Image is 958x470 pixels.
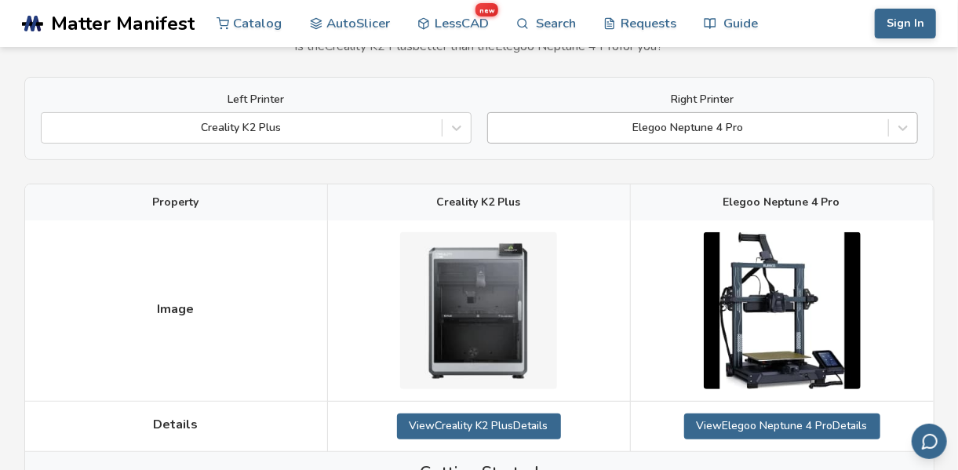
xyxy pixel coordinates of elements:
[400,232,557,389] img: Creality K2 Plus
[154,417,199,432] span: Details
[496,122,499,134] input: Elegoo Neptune 4 Pro
[704,232,861,389] img: Elegoo Neptune 4 Pro
[723,196,840,209] span: Elegoo Neptune 4 Pro
[158,302,195,316] span: Image
[51,13,195,35] span: Matter Manifest
[153,196,199,209] span: Property
[24,39,934,53] p: Is the Creality K2 Plus better than the Elegoo Neptune 4 Pro for you?
[41,93,472,106] label: Left Printer
[49,122,53,134] input: Creality K2 Plus
[397,414,561,439] a: ViewCreality K2 PlusDetails
[437,196,521,209] span: Creality K2 Plus
[912,424,947,459] button: Send feedback via email
[487,93,918,106] label: Right Printer
[875,9,936,38] button: Sign In
[475,3,498,16] span: new
[684,414,880,439] a: ViewElegoo Neptune 4 ProDetails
